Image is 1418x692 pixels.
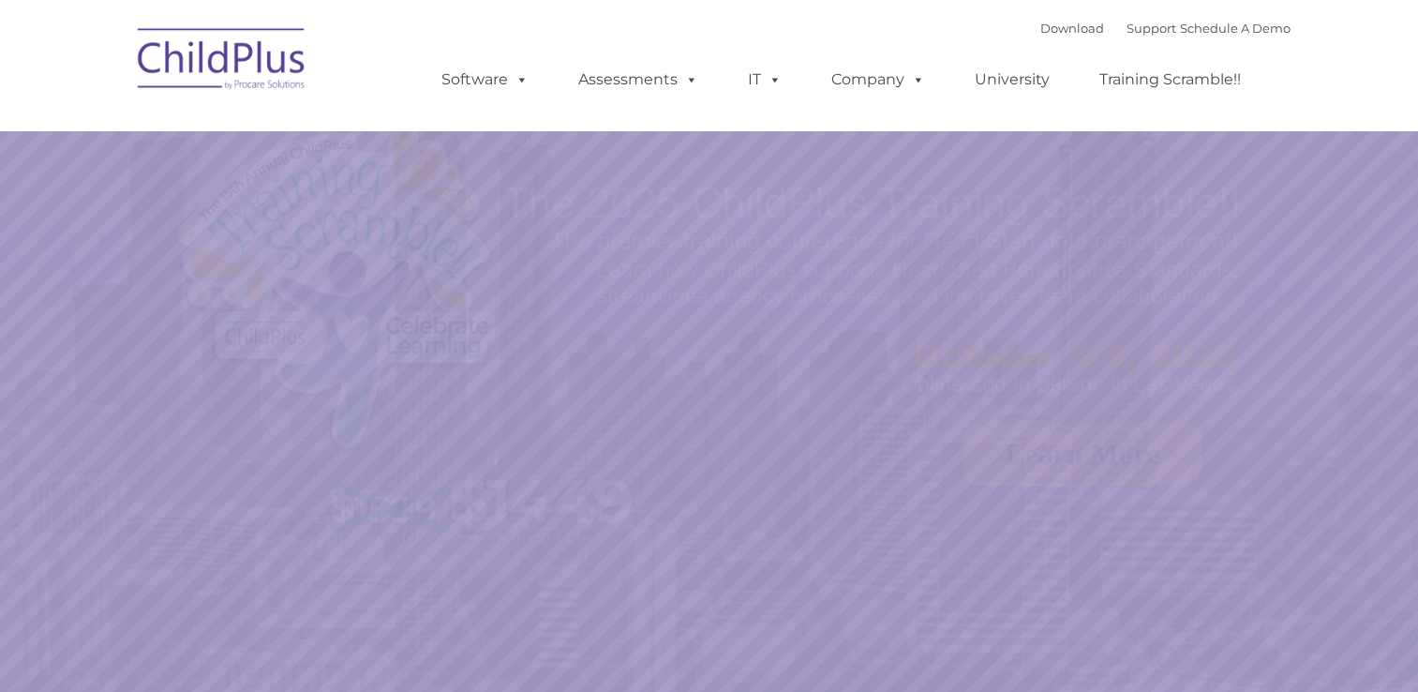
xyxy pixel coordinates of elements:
a: University [956,61,1068,98]
a: Software [423,61,547,98]
a: Schedule A Demo [1180,21,1291,36]
a: Download [1040,21,1104,36]
a: Company [813,61,944,98]
img: ChildPlus by Procare Solutions [128,15,316,109]
font: | [1040,21,1291,36]
a: Assessments [560,61,717,98]
a: Training Scramble!! [1081,61,1260,98]
a: IT [729,61,800,98]
a: Support [1127,21,1176,36]
a: Learn More [963,423,1202,486]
